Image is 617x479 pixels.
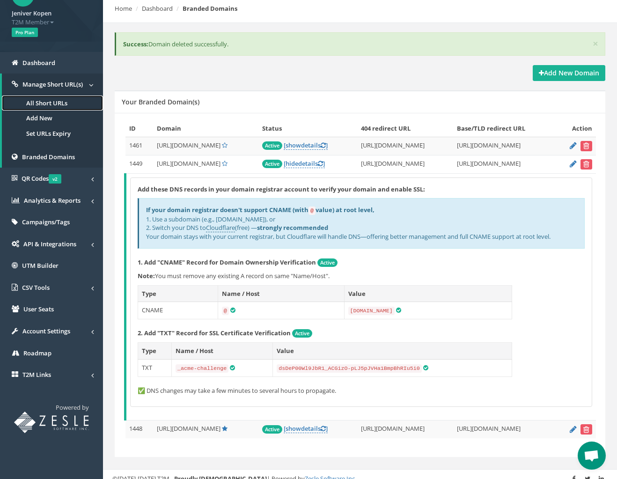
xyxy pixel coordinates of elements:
[286,159,298,168] span: hide
[12,7,91,26] a: Jeniver Kopen T2M Member
[262,160,282,168] span: Active
[2,126,103,141] a: Set URLs Expiry
[157,159,220,168] span: [URL][DOMAIN_NAME]
[123,40,148,48] b: Success:
[138,258,316,266] strong: 1. Add "CNAME" Record for Domain Ownership Verification
[171,343,272,360] th: Name / Host
[218,285,344,302] th: Name / Host
[317,258,338,267] span: Active
[138,185,425,193] strong: Add these DNS records in your domain registrar account to verify your domain and enable SSL:
[153,120,258,137] th: Domain
[138,386,585,395] p: ✅ DNS changes may take a few minutes to several hours to propagate.
[138,285,218,302] th: Type
[23,240,76,248] span: API & Integrations
[357,420,453,439] td: [URL][DOMAIN_NAME]
[222,424,228,433] a: Default
[593,39,598,49] button: ×
[453,137,556,155] td: [URL][DOMAIN_NAME]
[2,111,103,126] a: Add New
[277,364,422,373] code: dsDeP00Wl9JbR1_ACGizO-pLJ5pJVHa1BmpBhRIu5i0
[115,32,605,56] div: Domain deleted successfully.
[357,120,453,137] th: 404 redirect URL
[2,96,103,111] a: All Short URLs
[539,68,599,77] strong: Add New Domain
[286,141,301,149] span: show
[357,155,453,173] td: [URL][DOMAIN_NAME]
[273,343,512,360] th: Value
[138,329,291,337] strong: 2. Add "TXT" Record for SSL Certificate Verification
[138,302,218,319] td: CNAME
[262,141,282,150] span: Active
[14,412,89,433] img: T2M URL Shortener powered by Zesle Software Inc.
[138,272,155,280] b: Note:
[24,196,81,205] span: Analytics & Reports
[258,120,357,137] th: Status
[56,403,89,412] span: Powered by
[125,420,153,439] td: 1448
[284,141,328,150] a: [showdetails]
[222,159,228,168] a: Set Default
[292,329,312,338] span: Active
[125,155,153,173] td: 1449
[49,174,61,184] span: v2
[533,65,605,81] a: Add New Domain
[138,272,585,280] p: You must remove any existing A record on same "Name/Host".
[453,120,556,137] th: Base/TLD redirect URL
[578,442,606,470] a: Open chat
[122,98,199,105] h5: Your Branded Domain(s)
[23,305,54,313] span: User Seats
[12,18,91,27] span: T2M Member
[138,360,172,377] td: TXT
[453,155,556,173] td: [URL][DOMAIN_NAME]
[138,198,585,248] div: 1. Use a subdomain (e.g., [DOMAIN_NAME]), or 2. Switch your DNS to (free) — Your domain stays wit...
[286,424,301,433] span: show
[257,223,328,232] b: strongly recommended
[22,153,75,161] span: Branded Domains
[453,420,556,439] td: [URL][DOMAIN_NAME]
[22,370,51,379] span: T2M Links
[22,261,59,270] span: UTM Builder
[23,349,51,357] span: Roadmap
[125,120,153,137] th: ID
[157,141,220,149] span: [URL][DOMAIN_NAME]
[22,218,70,226] span: Campaigns/Tags
[125,137,153,155] td: 1461
[222,307,229,315] code: @
[157,424,220,433] span: [URL][DOMAIN_NAME]
[22,283,50,292] span: CSV Tools
[284,159,325,168] a: [hidedetails]
[222,141,228,149] a: Set Default
[348,307,395,315] code: [DOMAIN_NAME]
[138,343,172,360] th: Type
[142,4,173,13] a: Dashboard
[262,425,282,434] span: Active
[22,174,61,183] span: QR Codes
[556,120,596,137] th: Action
[206,223,235,232] a: Cloudflare
[357,137,453,155] td: [URL][DOMAIN_NAME]
[344,285,512,302] th: Value
[12,9,51,17] strong: Jeniver Kopen
[22,59,55,67] span: Dashboard
[176,364,228,373] code: _acme-challenge
[22,80,83,88] span: Manage Short URL(s)
[308,206,316,215] code: @
[284,424,328,433] a: [showdetails]
[115,4,132,13] a: Home
[12,28,38,37] span: Pro Plan
[146,206,375,214] b: If your domain registrar doesn't support CNAME (with value) at root level,
[183,4,237,13] strong: Branded Domains
[22,327,70,335] span: Account Settings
